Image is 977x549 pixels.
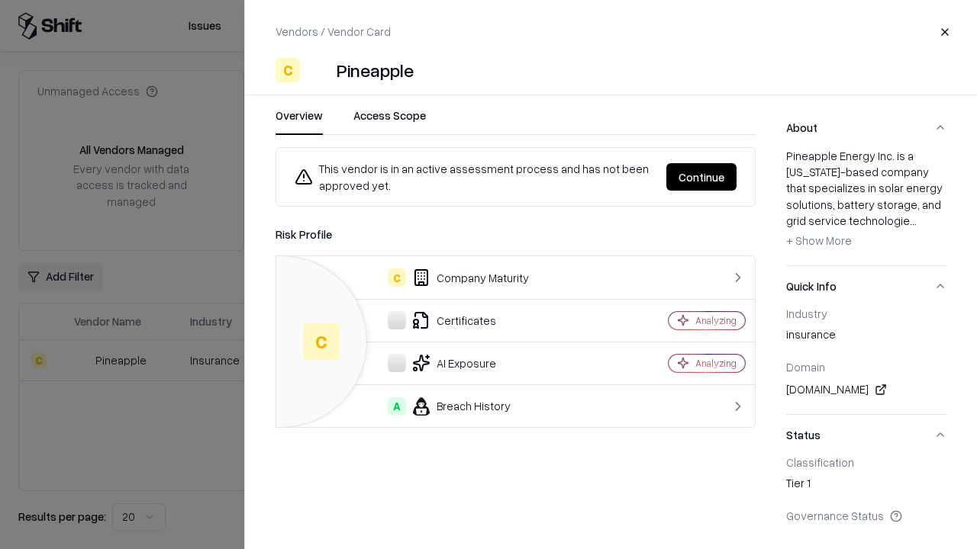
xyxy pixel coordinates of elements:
button: Continue [666,163,737,191]
div: Company Maturity [289,268,615,287]
button: Quick Info [786,266,946,307]
p: Vendors / Vendor Card [276,24,391,40]
div: Breach History [289,397,615,416]
div: A [388,397,406,416]
div: Pineapple [337,58,414,82]
span: + Show More [786,233,852,247]
div: C [276,58,300,82]
div: Tier 1 [786,475,946,496]
div: AI Exposure [289,354,615,372]
div: C [303,323,340,360]
div: insurance [786,326,946,348]
div: Pineapple Energy Inc. is a [US_STATE]-based company that specializes in solar energy solutions, b... [786,148,946,253]
div: About [786,148,946,265]
img: Pineapple [306,58,331,82]
div: Industry [786,307,946,320]
div: Analyzing [695,357,737,370]
div: This vendor is in an active assessment process and has not been approved yet. [295,160,654,194]
div: C [388,268,406,287]
span: ... [910,213,917,227]
div: Analyzing [695,314,737,327]
div: Domain [786,360,946,374]
button: Access Scope [353,108,426,135]
div: Governance Status [786,509,946,522]
div: Quick Info [786,307,946,414]
button: About [786,108,946,148]
button: + Show More [786,229,852,253]
div: Certificates [289,311,615,329]
div: Risk Profile [276,225,756,243]
button: Overview [276,108,323,135]
div: Classification [786,455,946,469]
button: Status [786,415,946,455]
div: [DOMAIN_NAME] [786,380,946,399]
